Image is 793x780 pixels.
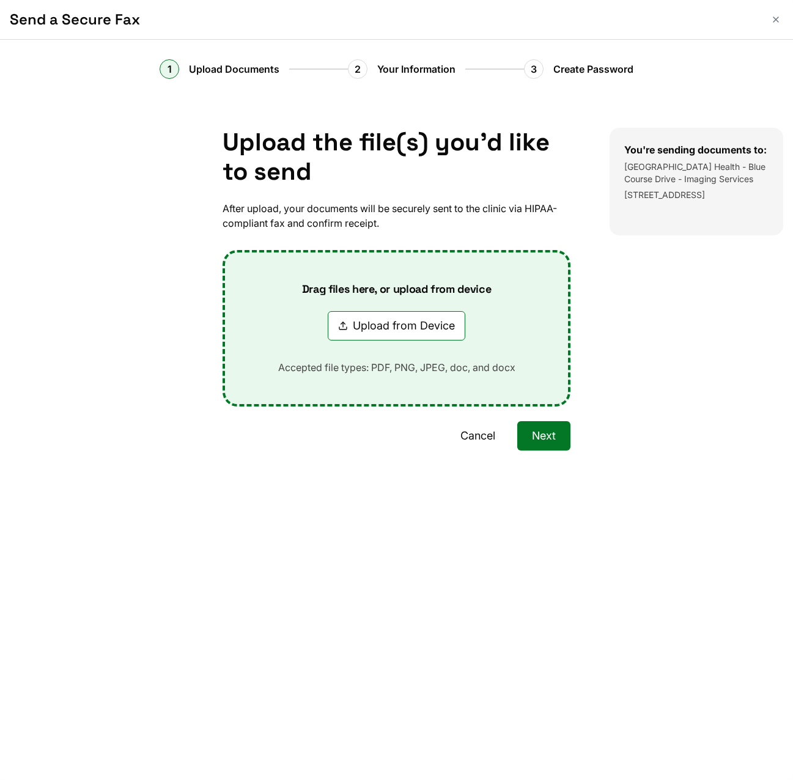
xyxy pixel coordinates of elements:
[624,189,769,201] p: [STREET_ADDRESS]
[377,62,456,76] span: Your Information
[624,142,769,157] h3: You're sending documents to:
[328,311,465,340] button: Upload from Device
[259,360,535,375] p: Accepted file types: PDF, PNG, JPEG, doc, and docx
[348,59,367,79] div: 2
[624,161,769,185] p: [GEOGRAPHIC_DATA] Health - Blue Course Drive - Imaging Services
[282,282,511,296] p: Drag files here, or upload from device
[524,59,544,79] div: 3
[160,59,179,79] div: 1
[189,62,279,76] span: Upload Documents
[223,201,570,230] p: After upload, your documents will be securely sent to the clinic via HIPAA-compliant fax and conf...
[769,12,783,27] button: Close
[446,421,510,451] button: Cancel
[10,10,759,29] h1: Send a Secure Fax
[517,421,570,451] button: Next
[553,62,633,76] span: Create Password
[223,128,570,186] h1: Upload the file(s) you'd like to send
